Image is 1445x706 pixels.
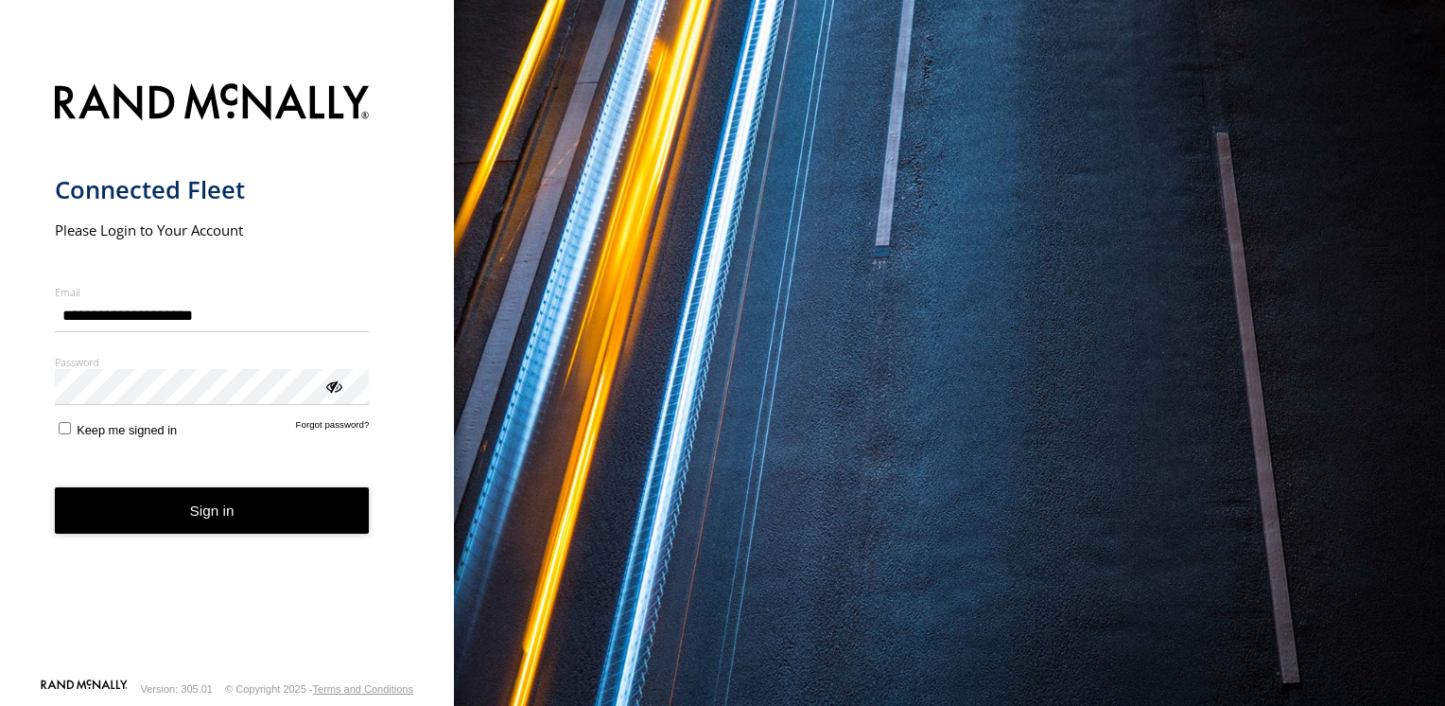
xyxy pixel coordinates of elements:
[55,487,370,534] button: Sign in
[55,174,370,205] h1: Connected Fleet
[55,72,400,678] form: main
[59,422,71,434] input: Keep me signed in
[323,376,342,395] div: ViewPassword
[55,221,370,239] h2: Please Login to Your Account
[55,285,370,299] label: Email
[77,423,177,437] span: Keep me signed in
[313,683,413,695] a: Terms and Conditions
[41,680,128,698] a: Visit our Website
[225,683,413,695] div: © Copyright 2025 -
[141,683,213,695] div: Version: 305.01
[296,419,370,437] a: Forgot password?
[55,79,370,128] img: Rand McNally
[55,355,370,369] label: Password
